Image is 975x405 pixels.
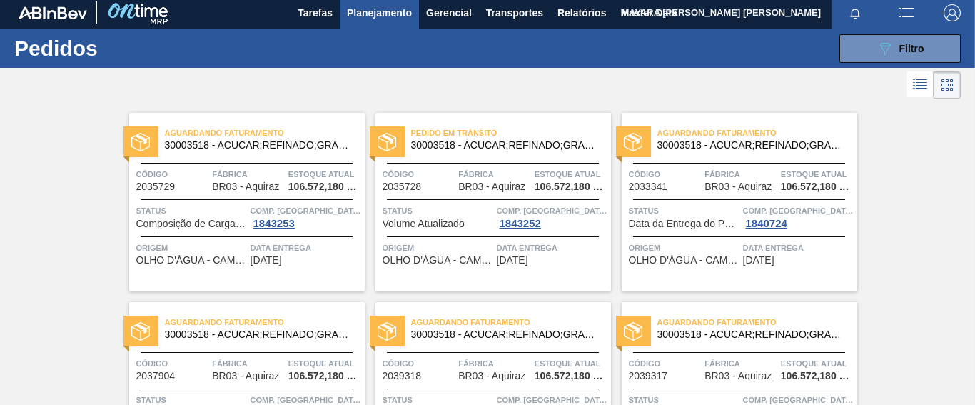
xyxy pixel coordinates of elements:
img: Logout [944,4,961,21]
span: Data entrega [497,241,607,255]
span: Relatórios [557,4,606,21]
span: BR03 - Aquiraz [458,371,525,381]
div: 1843253 [251,218,298,229]
img: status [378,133,396,151]
span: Estoque atual [288,356,361,371]
span: Código [136,356,209,371]
span: 02/10/2025 [497,255,528,266]
button: Notificações [832,3,878,23]
a: statusAguardando Faturamento30003518 - ACUCAR;REFINADO;GRANULADO;;Código2035729FábricaBR03 - Aqui... [118,113,365,291]
span: Fábrica [704,167,777,181]
div: 1840724 [743,218,790,229]
span: Composição de Carga Aceita [136,219,247,229]
span: 01/10/2025 [251,255,282,266]
span: Gerencial [426,4,472,21]
span: Transportes [486,4,543,21]
img: status [624,322,642,341]
span: BR03 - Aquiraz [704,181,772,192]
span: Estoque atual [535,356,607,371]
button: Filtro [839,34,961,63]
span: Estoque atual [535,167,607,181]
span: Master Data [620,4,677,21]
span: Estoque atual [781,356,854,371]
span: 2037904 [136,371,176,381]
span: Data entrega [251,241,361,255]
span: 106.572,180 KG [288,181,361,192]
span: Tarefas [298,4,333,21]
span: 30003518 - ACUCAR;REFINADO;GRANULADO;; [657,329,846,340]
span: Planejamento [347,4,412,21]
span: 2033341 [629,181,668,192]
span: Fábrica [458,167,531,181]
img: status [131,133,150,151]
span: Volume Atualizado [383,219,465,229]
span: Pedido em Trânsito [411,126,611,140]
span: 30003518 - ACUCAR;REFINADO;GRANULADO;; [411,140,600,151]
img: status [624,133,642,151]
img: status [378,322,396,341]
span: Código [629,167,702,181]
span: OLHO D'ÁGUA - CAMUTANGA (PE) [136,255,247,266]
span: Fábrica [212,356,285,371]
span: Origem [136,241,247,255]
span: Origem [383,241,493,255]
span: Data entrega [743,241,854,255]
span: Código [629,356,702,371]
a: Comp. [GEOGRAPHIC_DATA]1843253 [251,204,361,229]
span: Status [136,204,247,218]
span: Aguardando Faturamento [165,315,365,329]
span: Fábrica [458,356,531,371]
span: Filtro [899,43,924,54]
span: BR03 - Aquiraz [458,181,525,192]
span: Comp. Carga [743,204,854,218]
span: BR03 - Aquiraz [212,371,279,381]
span: Data da Entrega do Pedido Atrasada [629,219,739,229]
span: Aguardando Faturamento [657,315,857,329]
span: Comp. Carga [497,204,607,218]
span: 2039317 [629,371,668,381]
span: 02/10/2025 [743,255,774,266]
span: BR03 - Aquiraz [704,371,772,381]
span: BR03 - Aquiraz [212,181,279,192]
span: 106.572,180 KG [535,371,607,381]
span: Status [383,204,493,218]
span: 2035728 [383,181,422,192]
span: 106.572,180 KG [781,181,854,192]
span: Código [136,167,209,181]
span: 30003518 - ACUCAR;REFINADO;GRANULADO;; [165,329,353,340]
span: OLHO D'ÁGUA - CAMUTANGA (PE) [629,255,739,266]
a: Comp. [GEOGRAPHIC_DATA]1843252 [497,204,607,229]
span: Comp. Carga [251,204,361,218]
span: Aguardando Faturamento [657,126,857,140]
img: userActions [898,4,915,21]
span: 2035729 [136,181,176,192]
span: Status [629,204,739,218]
a: Comp. [GEOGRAPHIC_DATA]1840724 [743,204,854,229]
span: Estoque atual [781,167,854,181]
img: status [131,322,150,341]
div: Visão em Cards [934,71,961,99]
span: 30003518 - ACUCAR;REFINADO;GRANULADO;; [165,140,353,151]
a: statusAguardando Faturamento30003518 - ACUCAR;REFINADO;GRANULADO;;Código2033341FábricaBR03 - Aqui... [611,113,857,291]
span: Código [383,356,455,371]
div: 1843252 [497,218,544,229]
a: statusPedido em Trânsito30003518 - ACUCAR;REFINADO;GRANULADO;;Código2035728FábricaBR03 - AquirazE... [365,113,611,291]
span: 106.572,180 KG [288,371,361,381]
span: Fábrica [212,167,285,181]
span: 30003518 - ACUCAR;REFINADO;GRANULADO;; [657,140,846,151]
span: Código [383,167,455,181]
span: 106.572,180 KG [781,371,854,381]
div: Visão em Lista [907,71,934,99]
img: TNhmsLtSVTkK8tSr43FrP2fwEKptu5GPRR3wAAAABJRU5ErkJggg== [19,6,87,19]
span: 30003518 - ACUCAR;REFINADO;GRANULADO;; [411,329,600,340]
span: Aguardando Faturamento [165,126,365,140]
span: 106.572,180 KG [535,181,607,192]
h1: Pedidos [14,40,214,56]
span: Origem [629,241,739,255]
span: Fábrica [704,356,777,371]
span: Estoque atual [288,167,361,181]
span: OLHO D'ÁGUA - CAMUTANGA (PE) [383,255,493,266]
span: Aguardando Faturamento [411,315,611,329]
span: 2039318 [383,371,422,381]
